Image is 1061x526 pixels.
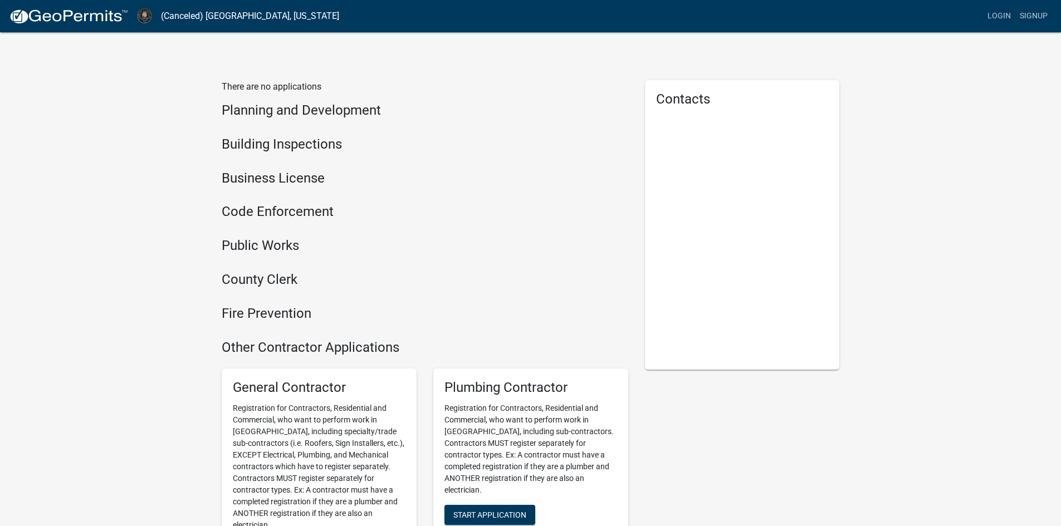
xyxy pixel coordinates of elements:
[161,7,339,26] a: (Canceled) [GEOGRAPHIC_DATA], [US_STATE]
[983,6,1015,27] a: Login
[222,80,628,94] p: There are no applications
[222,272,628,288] h4: County Clerk
[222,204,628,220] h4: Code Enforcement
[222,170,628,186] h4: Business License
[222,102,628,119] h4: Planning and Development
[233,380,405,396] h5: General Contractor
[222,238,628,254] h4: Public Works
[222,306,628,322] h4: Fire Prevention
[222,136,628,153] h4: Building Inspections
[444,380,617,396] h5: Plumbing Contractor
[1015,6,1052,27] a: Signup
[222,340,628,356] h4: Other Contractor Applications
[444,402,617,496] p: Registration for Contractors, Residential and Commercial, who want to perform work in [GEOGRAPHIC...
[453,510,526,519] span: Start Application
[137,8,152,23] img: (Canceled) Gordon County, Georgia
[656,91,829,107] h5: Contacts
[444,505,535,525] button: Start Application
